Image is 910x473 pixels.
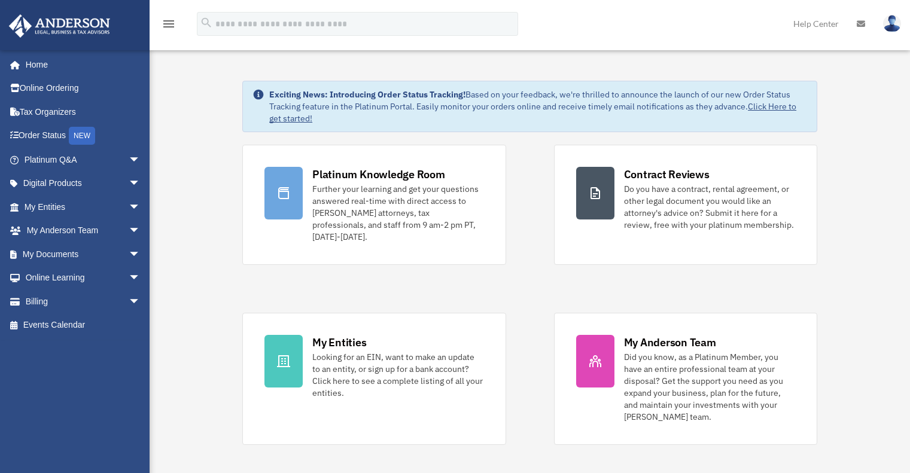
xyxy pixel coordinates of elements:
img: Anderson Advisors Platinum Portal [5,14,114,38]
div: Did you know, as a Platinum Member, you have an entire professional team at your disposal? Get th... [624,351,795,423]
div: My Entities [312,335,366,350]
span: arrow_drop_down [129,195,153,219]
a: Click Here to get started! [269,101,796,124]
span: arrow_drop_down [129,242,153,267]
div: Do you have a contract, rental agreement, or other legal document you would like an attorney's ad... [624,183,795,231]
a: My Entities Looking for an EIN, want to make an update to an entity, or sign up for a bank accoun... [242,313,506,445]
div: Looking for an EIN, want to make an update to an entity, or sign up for a bank account? Click her... [312,351,483,399]
div: My Anderson Team [624,335,716,350]
a: My Entitiesarrow_drop_down [8,195,159,219]
a: My Anderson Team Did you know, as a Platinum Member, you have an entire professional team at your... [554,313,817,445]
a: Digital Productsarrow_drop_down [8,172,159,196]
a: Online Learningarrow_drop_down [8,266,159,290]
a: My Anderson Teamarrow_drop_down [8,219,159,243]
a: menu [162,21,176,31]
a: Contract Reviews Do you have a contract, rental agreement, or other legal document you would like... [554,145,817,265]
a: Billingarrow_drop_down [8,289,159,313]
img: User Pic [883,15,901,32]
strong: Exciting News: Introducing Order Status Tracking! [269,89,465,100]
a: My Documentsarrow_drop_down [8,242,159,266]
span: arrow_drop_down [129,148,153,172]
div: Based on your feedback, we're thrilled to announce the launch of our new Order Status Tracking fe... [269,89,807,124]
i: search [200,16,213,29]
div: Platinum Knowledge Room [312,167,445,182]
div: NEW [69,127,95,145]
span: arrow_drop_down [129,219,153,243]
span: arrow_drop_down [129,289,153,314]
a: Events Calendar [8,313,159,337]
a: Tax Organizers [8,100,159,124]
a: Online Ordering [8,77,159,100]
span: arrow_drop_down [129,172,153,196]
a: Home [8,53,153,77]
a: Platinum Q&Aarrow_drop_down [8,148,159,172]
a: Platinum Knowledge Room Further your learning and get your questions answered real-time with dire... [242,145,506,265]
div: Further your learning and get your questions answered real-time with direct access to [PERSON_NAM... [312,183,483,243]
span: arrow_drop_down [129,266,153,291]
div: Contract Reviews [624,167,710,182]
i: menu [162,17,176,31]
a: Order StatusNEW [8,124,159,148]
